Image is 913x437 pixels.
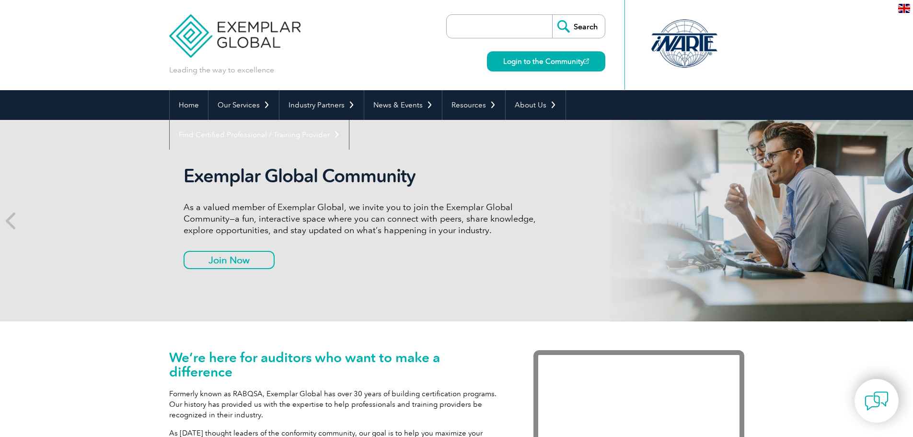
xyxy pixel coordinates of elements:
[169,350,505,379] h1: We’re here for auditors who want to make a difference
[364,90,442,120] a: News & Events
[506,90,566,120] a: About Us
[184,165,543,187] h2: Exemplar Global Community
[170,120,349,150] a: Find Certified Professional / Training Provider
[169,389,505,420] p: Formerly known as RABQSA, Exemplar Global has over 30 years of building certification programs. O...
[552,15,605,38] input: Search
[169,65,274,75] p: Leading the way to excellence
[208,90,279,120] a: Our Services
[442,90,505,120] a: Resources
[184,251,275,269] a: Join Now
[584,59,589,64] img: open_square.png
[898,4,910,13] img: en
[865,389,889,413] img: contact-chat.png
[279,90,364,120] a: Industry Partners
[170,90,208,120] a: Home
[184,201,543,236] p: As a valued member of Exemplar Global, we invite you to join the Exemplar Global Community—a fun,...
[487,51,605,71] a: Login to the Community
